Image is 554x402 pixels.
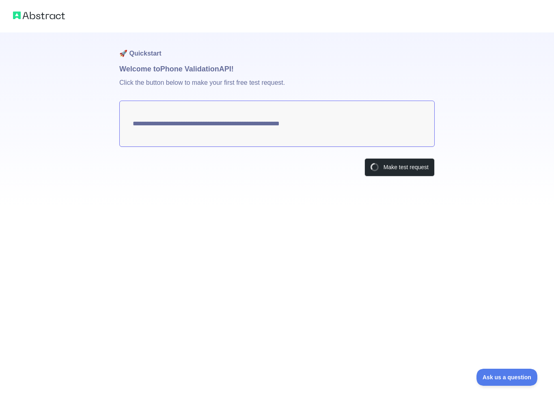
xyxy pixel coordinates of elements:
iframe: Toggle Customer Support [476,369,538,386]
img: Abstract logo [13,10,65,21]
h1: 🚀 Quickstart [119,32,435,63]
button: Make test request [364,158,435,176]
p: Click the button below to make your first free test request. [119,75,435,101]
h1: Welcome to Phone Validation API! [119,63,435,75]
